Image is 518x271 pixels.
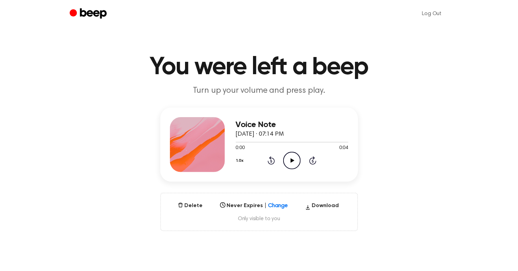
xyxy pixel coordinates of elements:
span: 0:04 [339,145,348,152]
p: Turn up your volume and press play. [127,85,391,97]
h3: Voice Note [236,120,348,129]
button: Delete [175,202,206,210]
span: 0:00 [236,145,245,152]
button: Download [302,202,342,213]
a: Beep [70,7,108,21]
span: Only visible to you [169,215,349,222]
a: Log Out [415,5,449,22]
h1: You were left a beep [83,55,435,80]
span: [DATE] · 07:14 PM [236,131,284,137]
button: 1.0x [236,155,246,167]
